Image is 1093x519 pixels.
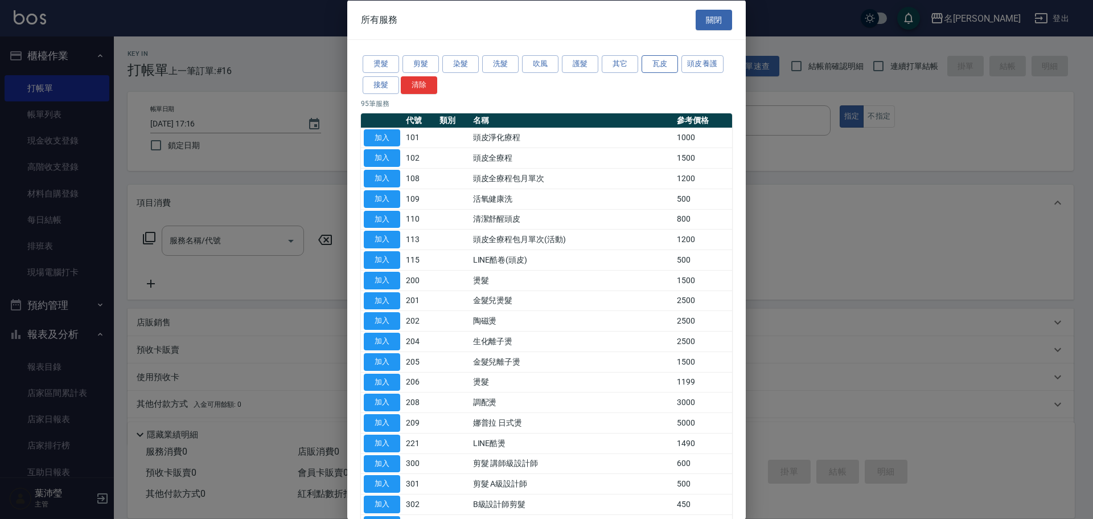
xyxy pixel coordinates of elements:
th: 類別 [437,113,470,128]
td: 1490 [674,433,732,453]
button: 其它 [602,55,638,73]
td: 1500 [674,148,732,168]
button: 關閉 [696,9,732,30]
button: 加入 [364,414,400,432]
td: 金髮兒離子燙 [470,352,674,372]
button: 加入 [364,149,400,167]
td: 2500 [674,291,732,311]
td: 1199 [674,372,732,393]
button: 加入 [364,496,400,513]
button: 加入 [364,434,400,452]
button: 加入 [364,129,400,146]
td: 302 [403,494,437,514]
td: 202 [403,310,437,331]
td: 113 [403,229,437,250]
td: 500 [674,189,732,209]
td: 101 [403,128,437,148]
td: 生化離子燙 [470,331,674,352]
td: 450 [674,494,732,514]
button: 加入 [364,312,400,330]
td: 221 [403,433,437,453]
td: 清潔舒醒頭皮 [470,209,674,230]
td: 頭皮全療程包月單次 [470,168,674,189]
td: 300 [403,453,437,474]
button: 加入 [364,271,400,289]
td: LINE酷卷(頭皮) [470,250,674,270]
td: B級設計師剪髮 [470,494,674,514]
button: 加入 [364,373,400,391]
td: 頭皮全療程包月單次(活動) [470,229,674,250]
td: 1200 [674,229,732,250]
button: 加入 [364,292,400,309]
button: 加入 [364,333,400,350]
button: 頭皮養護 [681,55,724,73]
td: 燙髮 [470,372,674,393]
td: 201 [403,291,437,311]
td: 205 [403,352,437,372]
button: 剪髮 [402,55,439,73]
td: 500 [674,473,732,494]
td: 204 [403,331,437,352]
td: 110 [403,209,437,230]
td: 500 [674,250,732,270]
button: 加入 [364,210,400,228]
button: 加入 [364,170,400,187]
td: 3000 [674,392,732,412]
button: 燙髮 [363,55,399,73]
button: 染髮 [442,55,479,73]
td: 1500 [674,270,732,291]
td: 1000 [674,128,732,148]
td: 剪髮 講師級設計師 [470,453,674,474]
button: 接髮 [363,76,399,93]
button: 洗髮 [482,55,519,73]
button: 加入 [364,455,400,472]
th: 代號 [403,113,437,128]
td: 2500 [674,310,732,331]
td: 102 [403,148,437,168]
td: 108 [403,168,437,189]
td: 1200 [674,168,732,189]
td: 頭皮淨化療程 [470,128,674,148]
td: LINE酷燙 [470,433,674,453]
td: 800 [674,209,732,230]
td: 活氧健康洗 [470,189,674,209]
button: 護髮 [562,55,598,73]
button: 加入 [364,251,400,269]
td: 燙髮 [470,270,674,291]
button: 清除 [401,76,437,93]
button: 加入 [364,231,400,248]
span: 所有服務 [361,14,397,25]
td: 頭皮全療程 [470,148,674,168]
p: 95 筆服務 [361,98,732,108]
td: 陶磁燙 [470,310,674,331]
td: 剪髮 A級設計師 [470,473,674,494]
th: 名稱 [470,113,674,128]
button: 加入 [364,190,400,207]
td: 調配燙 [470,392,674,412]
td: 600 [674,453,732,474]
td: 109 [403,189,437,209]
td: 2500 [674,331,732,352]
button: 加入 [364,475,400,493]
button: 吹風 [522,55,558,73]
th: 參考價格 [674,113,732,128]
td: 5000 [674,412,732,433]
td: 209 [403,412,437,433]
td: 200 [403,270,437,291]
button: 加入 [364,353,400,370]
td: 115 [403,250,437,270]
button: 瓦皮 [642,55,678,73]
td: 301 [403,473,437,494]
td: 娜普拉 日式燙 [470,412,674,433]
td: 1500 [674,352,732,372]
td: 208 [403,392,437,412]
button: 加入 [364,394,400,411]
td: 金髮兒燙髮 [470,291,674,311]
td: 206 [403,372,437,393]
